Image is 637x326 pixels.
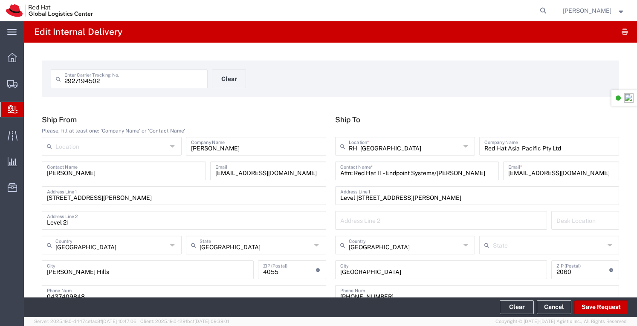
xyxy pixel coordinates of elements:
span: [DATE] 10:47:06 [102,319,136,324]
h5: Ship From [42,115,326,124]
span: Server: 2025.19.0-d447cefac8f [34,319,136,324]
h4: Edit Internal Delivery [34,21,122,43]
span: Anissa Arthur [563,6,611,15]
span: Client: 2025.19.0-129fbcf [140,319,229,324]
span: [DATE] 09:39:01 [194,319,229,324]
div: Please, fill at least one: 'Company Name' or 'Contact Name' [42,127,326,135]
button: Save Request [574,300,628,314]
button: [PERSON_NAME] [562,6,625,16]
button: Clear [212,69,246,88]
img: logo [6,4,93,17]
a: Cancel [537,300,571,314]
h5: Ship To [335,115,620,124]
span: Copyright © [DATE]-[DATE] Agistix Inc., All Rights Reserved [495,318,627,325]
button: Clear [500,300,534,314]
